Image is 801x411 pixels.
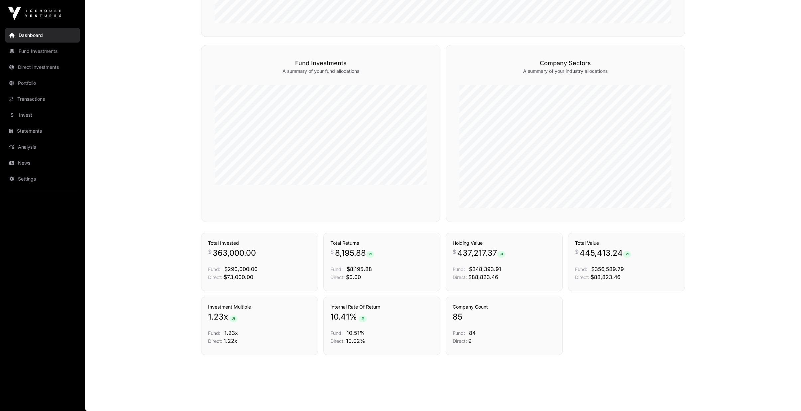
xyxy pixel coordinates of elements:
span: $ [330,248,334,256]
span: Fund: [330,266,343,272]
a: Settings [5,172,80,186]
h3: Investment Multiple [208,304,311,310]
span: 363,000.00 [213,248,256,258]
span: Direct: [330,274,345,280]
span: 10.02% [346,338,365,344]
span: 85 [453,312,462,322]
span: $8,195.88 [347,266,372,272]
span: $348,393.91 [469,266,501,272]
span: Fund: [453,330,465,336]
span: $88,823.46 [591,274,621,280]
h3: Total Value [575,240,678,246]
span: Fund: [208,266,220,272]
span: $356,589.79 [591,266,624,272]
span: Direct: [453,338,467,344]
span: 10.51% [347,330,365,336]
span: $ [453,248,456,256]
span: 1.23x [224,330,238,336]
h3: Total Returns [330,240,433,246]
span: $88,823.46 [468,274,498,280]
span: $73,000.00 [224,274,253,280]
span: Fund: [330,330,343,336]
a: Invest [5,108,80,122]
span: Fund: [453,266,465,272]
span: 10.41 [330,312,349,322]
a: Direct Investments [5,60,80,74]
span: Fund: [208,330,220,336]
span: Direct: [453,274,467,280]
span: $290,000.00 [224,266,258,272]
span: 1.22x [224,338,237,344]
span: 1.23 [208,312,224,322]
a: News [5,156,80,170]
h3: Internal Rate Of Return [330,304,433,310]
h3: Company Count [453,304,556,310]
span: $ [208,248,211,256]
h3: Company Sectors [459,59,671,68]
h3: Fund Investments [215,59,427,68]
span: 9 [468,338,472,344]
a: Fund Investments [5,44,80,59]
span: Direct: [208,274,222,280]
span: 8,195.88 [335,248,374,258]
span: 84 [469,330,476,336]
span: 445,413.24 [580,248,631,258]
span: Direct: [330,338,345,344]
h3: Holding Value [453,240,556,246]
a: Portfolio [5,76,80,90]
span: 437,217.37 [457,248,506,258]
span: Fund: [575,266,587,272]
iframe: Chat Widget [768,379,801,411]
span: $ [575,248,578,256]
a: Statements [5,124,80,138]
span: Direct: [575,274,589,280]
span: Direct: [208,338,222,344]
p: A summary of your fund allocations [215,68,427,74]
a: Dashboard [5,28,80,43]
span: $0.00 [346,274,361,280]
a: Transactions [5,92,80,106]
p: A summary of your industry allocations [459,68,671,74]
span: x [224,312,228,322]
span: % [349,312,357,322]
img: Icehouse Ventures Logo [8,7,61,20]
a: Analysis [5,140,80,154]
h3: Total Invested [208,240,311,246]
